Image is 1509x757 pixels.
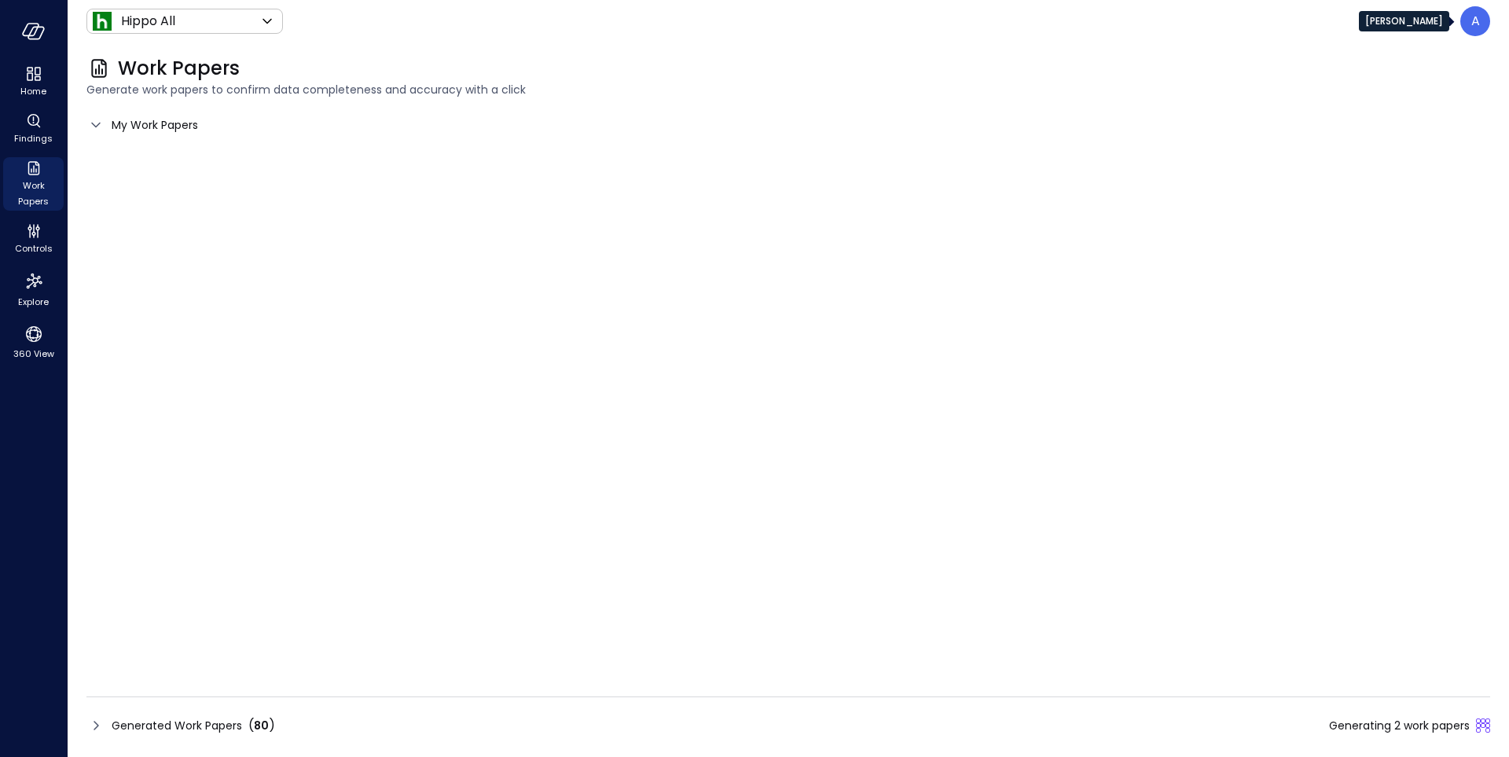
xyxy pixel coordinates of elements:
[3,321,64,363] div: 360 View
[3,267,64,311] div: Explore
[1329,717,1470,734] span: Generating 2 work papers
[14,130,53,146] span: Findings
[248,716,275,735] div: ( )
[254,718,269,733] span: 80
[1476,718,1490,733] div: Sliding puzzle loader
[1471,12,1480,31] p: A
[121,12,175,31] p: Hippo All
[1359,11,1449,31] div: [PERSON_NAME]
[1460,6,1490,36] div: Avi Brandwain
[18,294,49,310] span: Explore
[9,178,57,209] span: Work Papers
[3,220,64,258] div: Controls
[15,241,53,256] span: Controls
[13,346,54,362] span: 360 View
[112,116,198,134] span: My Work Papers
[118,56,240,81] span: Work Papers
[3,110,64,148] div: Findings
[3,157,64,211] div: Work Papers
[93,12,112,31] img: Icon
[112,717,242,734] span: Generated Work Papers
[86,81,1490,98] span: Generate work papers to confirm data completeness and accuracy with a click
[3,63,64,101] div: Home
[20,83,46,99] span: Home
